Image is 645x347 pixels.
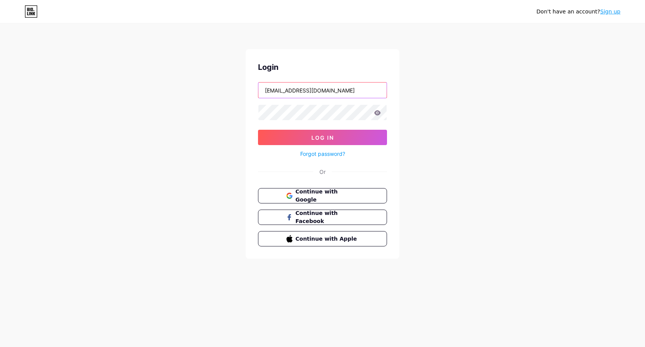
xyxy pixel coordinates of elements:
[536,8,620,16] div: Don't have an account?
[258,188,387,203] button: Continue with Google
[258,61,387,73] div: Login
[258,231,387,246] button: Continue with Apple
[296,235,359,243] span: Continue with Apple
[311,134,334,141] span: Log In
[258,130,387,145] button: Log In
[258,210,387,225] button: Continue with Facebook
[296,188,359,204] span: Continue with Google
[300,150,345,158] a: Forgot password?
[296,209,359,225] span: Continue with Facebook
[258,83,387,98] input: Username
[319,168,326,176] div: Or
[600,8,620,15] a: Sign up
